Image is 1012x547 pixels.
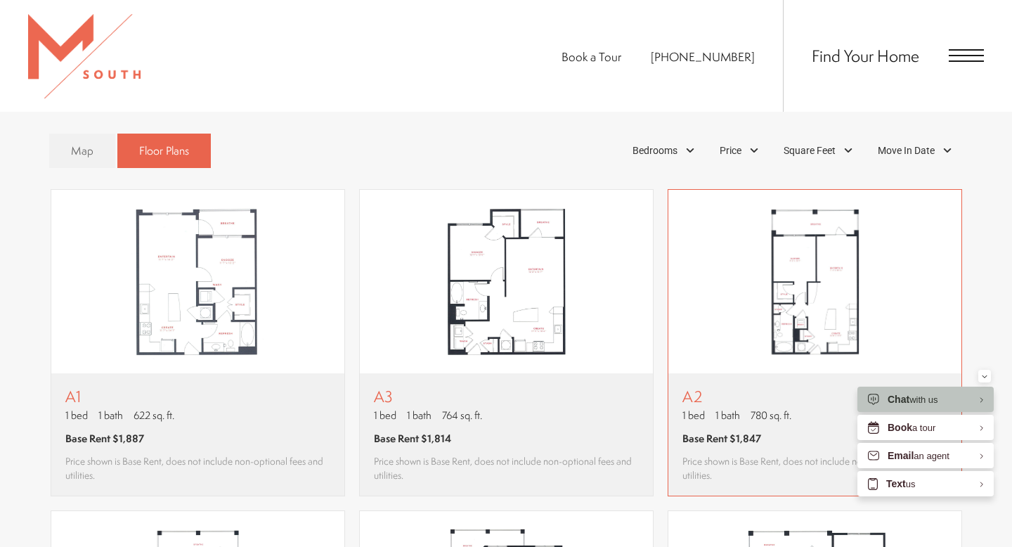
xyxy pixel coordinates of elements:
[562,49,621,65] a: Book a Tour
[715,408,740,423] span: 1 bath
[359,189,654,497] a: View floor plan A3
[784,143,836,158] span: Square Feet
[374,454,639,482] span: Price shown is Base Rent, does not include non-optional fees and utilities.
[682,387,947,405] p: A2
[65,431,144,446] span: Base Rent $1,887
[51,190,344,374] img: A1 - 1 bedroom floor plan layout with 1 bathroom and 622 square feet
[134,408,174,423] span: 622 sq. ft.
[812,44,919,67] a: Find Your Home
[98,408,123,423] span: 1 bath
[632,143,677,158] span: Bedrooms
[720,143,741,158] span: Price
[751,408,791,423] span: 780 sq. ft.
[374,408,396,423] span: 1 bed
[65,408,88,423] span: 1 bed
[71,143,93,159] span: Map
[360,190,653,374] img: A3 - 1 bedroom floor plan layout with 1 bathroom and 764 square feet
[139,143,189,159] span: Floor Plans
[442,408,482,423] span: 764 sq. ft.
[65,387,330,405] p: A1
[682,408,705,423] span: 1 bed
[407,408,432,423] span: 1 bath
[51,189,345,497] a: View floor plan A1
[682,431,761,446] span: Base Rent $1,847
[668,189,962,497] a: View floor plan A2
[949,49,984,62] button: Open Menu
[668,190,961,374] img: A2 - 1 bedroom floor plan layout with 1 bathroom and 780 square feet
[651,49,755,65] span: [PHONE_NUMBER]
[878,143,935,158] span: Move In Date
[374,431,451,446] span: Base Rent $1,814
[65,454,330,482] span: Price shown is Base Rent, does not include non-optional fees and utilities.
[682,454,947,482] span: Price shown is Base Rent, does not include non-optional fees and utilities.
[651,49,755,65] a: Call Us at 813-570-8014
[28,14,141,98] img: MSouth
[374,387,639,405] p: A3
